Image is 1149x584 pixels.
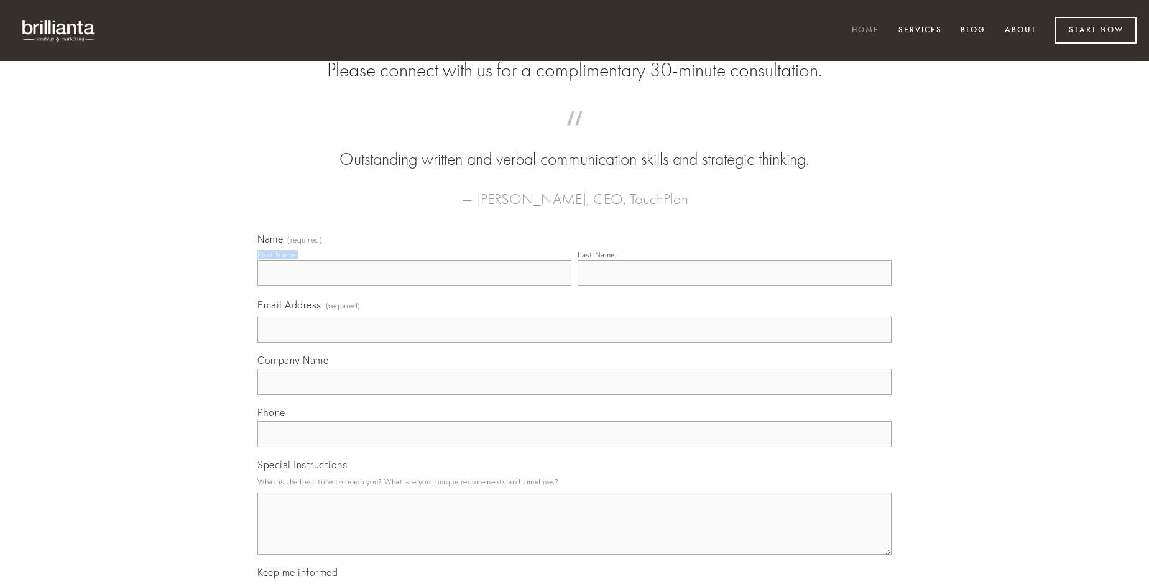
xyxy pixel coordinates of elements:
[257,458,347,471] span: Special Instructions
[277,172,872,211] figcaption: — [PERSON_NAME], CEO, TouchPlan
[257,250,295,259] div: First Name
[890,21,950,41] a: Services
[257,354,328,366] span: Company Name
[997,21,1045,41] a: About
[12,12,106,49] img: brillianta - research, strategy, marketing
[257,233,283,245] span: Name
[257,406,285,419] span: Phone
[1055,17,1137,44] a: Start Now
[257,299,321,311] span: Email Address
[287,236,322,244] span: (required)
[257,58,892,82] h2: Please connect with us for a complimentary 30-minute consultation.
[257,473,892,490] p: What is the best time to reach you? What are your unique requirements and timelines?
[257,566,338,578] span: Keep me informed
[326,297,361,314] span: (required)
[953,21,994,41] a: Blog
[277,123,872,147] span: “
[844,21,887,41] a: Home
[277,123,872,172] blockquote: Outstanding written and verbal communication skills and strategic thinking.
[578,250,615,259] div: Last Name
